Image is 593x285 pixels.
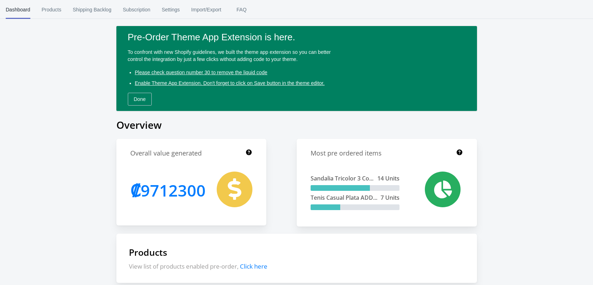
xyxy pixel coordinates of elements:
[123,0,150,19] span: Subscription
[132,77,328,90] button: Enable Theme App Extension. Don't forget to click on Save button in the theme editor.
[311,149,382,158] h1: Most pre ordered items
[116,118,477,132] h1: Overview
[135,80,325,86] span: Enable Theme App Extension. Don't forget to click on Save button in the theme editor.
[128,93,152,106] button: Done
[240,262,267,270] span: Click here
[132,66,270,79] a: Please check question number 30 to remove the liquid code
[135,70,267,75] span: Please check question number 30 to remove the liquid code
[130,179,141,201] span: ₡
[6,0,30,19] span: Dashboard
[377,174,399,182] span: 14 Units
[129,246,464,258] h1: Products
[128,31,466,43] p: Pre-Order Theme App Extension is here.
[128,49,331,55] span: To confront with new Shopify guidelines, we built the theme app extension so you can better
[134,96,146,102] span: Done
[233,0,251,19] span: FAQ
[191,0,221,19] span: Import/Export
[42,0,61,19] span: Products
[311,174,373,182] span: Sandalia Tricolor 3 Co...
[381,194,399,202] span: 7 Units
[129,262,464,270] p: View list of products enabled pre-order,
[130,172,206,209] h1: 9712300
[130,149,202,158] h1: Overall value generated
[162,0,180,19] span: Settings
[128,56,298,62] span: control the integration by just a few clicks without adding code to your theme.
[311,194,377,202] span: Tenis Casual Plata ADD...
[73,0,111,19] span: Shipping Backlog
